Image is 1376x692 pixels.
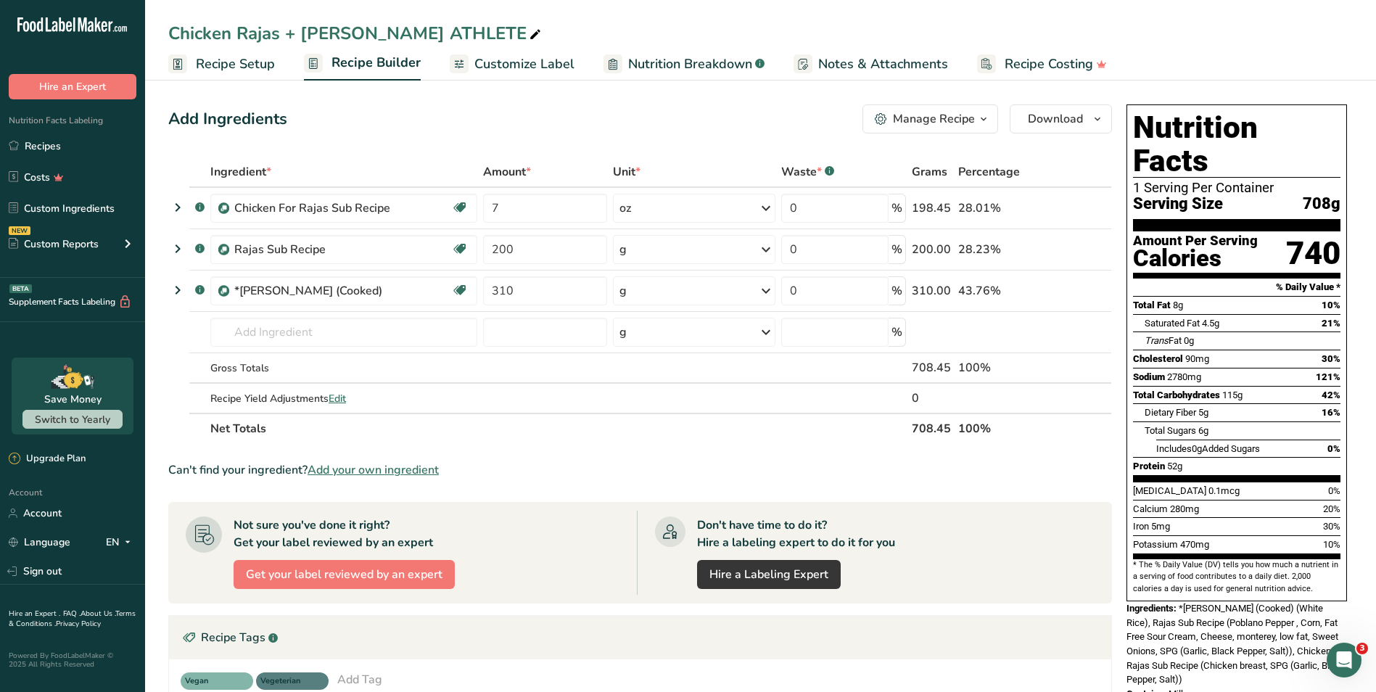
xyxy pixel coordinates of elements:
[185,675,236,688] span: Vegan
[9,609,60,619] a: Hire an Expert .
[304,46,421,81] a: Recipe Builder
[9,74,136,99] button: Hire an Expert
[613,163,640,181] span: Unit
[912,163,947,181] span: Grams
[1173,300,1183,310] span: 8g
[308,461,439,479] span: Add your own ingredient
[1286,234,1340,273] div: 740
[234,199,416,217] div: Chicken For Rajas Sub Recipe
[9,226,30,235] div: NEW
[9,530,70,555] a: Language
[1322,318,1340,329] span: 21%
[958,199,1043,217] div: 28.01%
[218,286,229,297] img: Sub Recipe
[1145,335,1169,346] i: Trans
[1356,643,1368,654] span: 3
[818,54,948,74] span: Notes & Attachments
[912,241,953,258] div: 200.00
[1222,390,1243,400] span: 115g
[218,244,229,255] img: Sub Recipe
[9,236,99,252] div: Custom Reports
[1145,407,1196,418] span: Dietary Fiber
[1133,279,1340,296] section: % Daily Value *
[1133,111,1340,178] h1: Nutrition Facts
[210,361,477,376] div: Gross Totals
[1145,335,1182,346] span: Fat
[1126,603,1346,685] span: *[PERSON_NAME] (Cooked) (White Rice), Rajas Sub Recipe (Poblano Pepper , Corn, Fat Free Sour Crea...
[234,516,433,551] div: Not sure you've done it right? Get your label reviewed by an expert
[1133,390,1220,400] span: Total Carbohydrates
[1005,54,1093,74] span: Recipe Costing
[1322,300,1340,310] span: 10%
[1202,318,1219,329] span: 4.5g
[1167,371,1201,382] span: 2780mg
[210,163,271,181] span: Ingredient
[1126,603,1177,614] span: Ingredients:
[912,390,953,407] div: 0
[1133,195,1223,213] span: Serving Size
[1133,248,1258,269] div: Calories
[958,241,1043,258] div: 28.23%
[1133,181,1340,195] div: 1 Serving Per Container
[1133,485,1206,496] span: [MEDICAL_DATA]
[628,54,752,74] span: Nutrition Breakdown
[106,534,136,551] div: EN
[1323,521,1340,532] span: 30%
[697,560,841,589] a: Hire a Labeling Expert
[912,359,953,376] div: 708.45
[1198,407,1208,418] span: 5g
[1028,110,1083,128] span: Download
[1145,425,1196,436] span: Total Sugars
[1322,407,1340,418] span: 16%
[234,560,455,589] button: Get your label reviewed by an expert
[196,54,275,74] span: Recipe Setup
[168,20,544,46] div: Chicken Rajas + [PERSON_NAME] ATHLETE
[1198,425,1208,436] span: 6g
[1328,485,1340,496] span: 0%
[1180,539,1209,550] span: 470mg
[619,324,627,341] div: g
[210,318,477,347] input: Add Ingredient
[246,566,442,583] span: Get your label reviewed by an expert
[337,671,382,688] div: Add Tag
[207,413,909,443] th: Net Totals
[1133,559,1340,595] section: * The % Daily Value (DV) tells you how much a nutrient in a serving of food contributes to a dail...
[958,163,1020,181] span: Percentage
[9,284,32,293] div: BETA
[781,163,834,181] div: Waste
[44,392,102,407] div: Save Money
[81,609,115,619] a: About Us .
[9,452,86,466] div: Upgrade Plan
[893,110,975,128] div: Manage Recipe
[1327,643,1361,677] iframe: Intercom live chat
[1170,503,1199,514] span: 280mg
[474,54,574,74] span: Customize Label
[169,616,1111,659] div: Recipe Tags
[329,392,346,405] span: Edit
[603,48,765,81] a: Nutrition Breakdown
[1323,503,1340,514] span: 20%
[331,53,421,73] span: Recipe Builder
[234,241,416,258] div: Rajas Sub Recipe
[1208,485,1240,496] span: 0.1mcg
[9,651,136,669] div: Powered By FoodLabelMaker © 2025 All Rights Reserved
[1327,443,1340,454] span: 0%
[1145,318,1200,329] span: Saturated Fat
[168,461,1112,479] div: Can't find your ingredient?
[909,413,956,443] th: 708.45
[1151,521,1170,532] span: 5mg
[697,516,895,551] div: Don't have time to do it? Hire a labeling expert to do it for you
[168,48,275,81] a: Recipe Setup
[1133,371,1165,382] span: Sodium
[35,413,110,427] span: Switch to Yearly
[1323,539,1340,550] span: 10%
[1156,443,1260,454] span: Includes Added Sugars
[1133,234,1258,248] div: Amount Per Serving
[1185,353,1209,364] span: 90mg
[234,282,416,300] div: *[PERSON_NAME] (Cooked)
[1010,104,1112,133] button: Download
[1167,461,1182,471] span: 52g
[22,410,123,429] button: Switch to Yearly
[619,199,631,217] div: oz
[1133,539,1178,550] span: Potassium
